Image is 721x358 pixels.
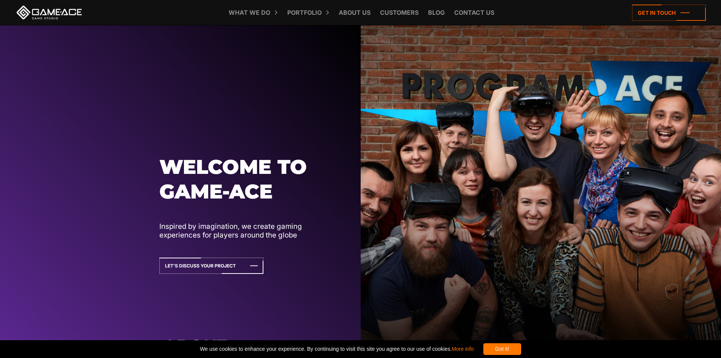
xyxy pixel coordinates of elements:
[483,343,521,355] div: Got it!
[159,222,338,240] p: Inspired by imagination, we create gaming experiences for players around the globe
[159,258,263,274] a: Let's Discuss Your Project
[200,343,473,355] span: We use cookies to enhance your experience. By continuing to visit this site you agree to our use ...
[452,346,473,352] a: More info
[632,5,706,21] a: Get in touch
[159,155,338,204] h1: Welcome to Game-ace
